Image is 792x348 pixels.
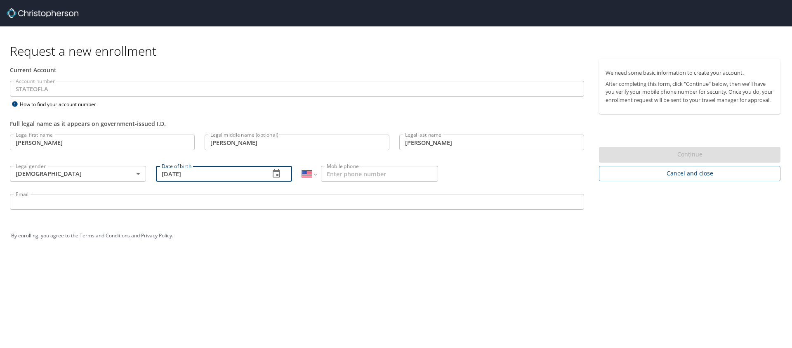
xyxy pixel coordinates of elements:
div: [DEMOGRAPHIC_DATA] [10,166,146,182]
p: After completing this form, click "Continue" below, then we'll have you verify your mobile phone ... [606,80,774,104]
div: Current Account [10,66,584,74]
div: Full legal name as it appears on government-issued I.D. [10,119,584,128]
input: Enter phone number [321,166,438,182]
div: By enrolling, you agree to the and . [11,225,781,246]
a: Terms and Conditions [80,232,130,239]
div: How to find your account number [10,99,113,109]
input: MM/DD/YYYY [156,166,263,182]
p: We need some basic information to create your account. [606,69,774,77]
span: Cancel and close [606,168,774,179]
h1: Request a new enrollment [10,43,787,59]
button: Cancel and close [599,166,780,181]
img: cbt logo [7,8,78,18]
a: Privacy Policy [141,232,172,239]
